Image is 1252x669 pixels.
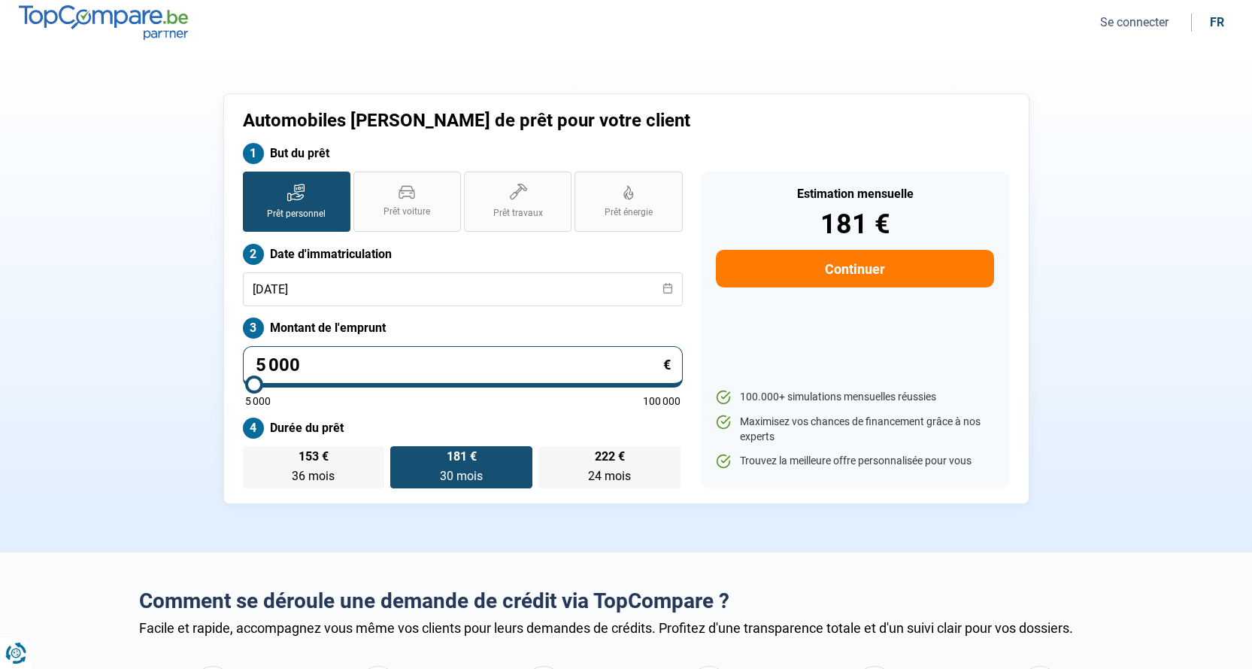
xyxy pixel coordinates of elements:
[299,451,329,463] span: 153 €
[716,250,993,287] button: Continuer
[19,5,188,39] img: TopCompare.be
[440,469,483,483] span: 30 mois
[139,620,1114,636] div: Facile et rapide, accompagnez vous même vos clients pour leurs demandes de crédits. Profitez d'un...
[292,469,335,483] span: 36 mois
[243,318,683,339] label: Montant de l'emprunt
[1096,14,1173,30] button: Se connecter
[243,143,683,164] label: But du prêt
[605,206,653,219] span: Prêt énergie
[139,588,1114,614] h2: Comment se déroule une demande de crédit via TopCompare ?
[663,358,671,372] span: €
[267,208,326,220] span: Prêt personnel
[716,188,993,200] div: Estimation mensuelle
[643,396,681,406] span: 100 000
[245,396,271,406] span: 5 000
[243,110,814,132] h1: Automobiles [PERSON_NAME] de prêt pour votre client
[383,205,430,218] span: Prêt voiture
[595,451,625,463] span: 222 €
[716,211,993,238] div: 181 €
[716,415,993,444] li: Maximisez vos chances de financement grâce à nos experts
[716,390,993,405] li: 100.000+ simulations mensuelles réussies
[243,244,683,265] label: Date d'immatriculation
[588,469,631,483] span: 24 mois
[243,418,683,439] label: Durée du prêt
[1210,15,1224,29] div: fr
[243,272,683,306] input: jj/mm/aaaa
[493,207,543,220] span: Prêt travaux
[716,454,993,469] li: Trouvez la meilleure offre personnalisée pour vous
[447,451,477,463] span: 181 €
